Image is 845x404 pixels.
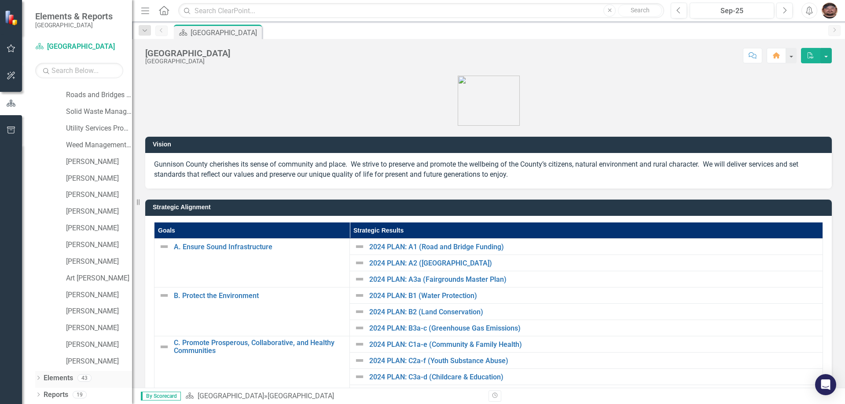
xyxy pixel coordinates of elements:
a: A. Ensure Sound Infrastructure [174,243,345,251]
img: Not Defined [354,339,365,349]
a: 2024 PLAN: A2 ([GEOGRAPHIC_DATA]) [369,259,818,267]
img: Not Defined [354,306,365,317]
a: Reports [44,390,68,400]
a: Art [PERSON_NAME] [66,273,132,284]
img: Not Defined [354,290,365,301]
a: 2024 PLAN: B2 (Land Conservation) [369,308,818,316]
a: [PERSON_NAME] [66,240,132,250]
input: Search Below... [35,63,123,78]
img: Not Defined [159,342,169,352]
a: 2024 PLAN: B1 (Water Protection) [369,292,818,300]
a: 2024 PLAN: B3a-c (Greenhouse Gas Emissions) [369,324,818,332]
a: [PERSON_NAME] [66,174,132,184]
a: [PERSON_NAME] [66,190,132,200]
a: 2024 PLAN: A3a (Fairgrounds Master Plan) [369,276,818,284]
p: Gunnison County cherishes its sense of community and place. We strive to preserve and promote the... [154,160,823,180]
a: C. Promote Prosperous, Collaborative, and Healthy Communities [174,339,345,354]
a: [PERSON_NAME] [66,357,132,367]
a: [GEOGRAPHIC_DATA] [35,42,123,52]
small: [GEOGRAPHIC_DATA] [35,22,113,29]
div: Sep-25 [693,6,771,16]
a: [PERSON_NAME] [66,223,132,233]
h3: Vision [153,141,827,148]
img: Not Defined [159,290,169,301]
div: [GEOGRAPHIC_DATA] [145,48,230,58]
div: [GEOGRAPHIC_DATA] [191,27,260,38]
div: 19 [73,391,87,398]
div: [GEOGRAPHIC_DATA] [268,392,334,400]
div: [GEOGRAPHIC_DATA] [145,58,230,65]
a: [PERSON_NAME] [66,257,132,267]
span: Elements & Reports [35,11,113,22]
img: Not Defined [354,355,365,366]
img: Not Defined [354,371,365,382]
img: Not Defined [354,323,365,333]
a: B. Protect the Environment [174,292,345,300]
button: Search [618,4,662,17]
a: [PERSON_NAME] [66,323,132,333]
a: [PERSON_NAME] [66,207,132,217]
div: Open Intercom Messenger [815,374,836,395]
div: 43 [77,374,92,382]
img: Not Defined [354,241,365,252]
span: Search [631,7,650,14]
a: Solid Waste Management Program [66,107,132,117]
span: By Scorecard [141,392,181,400]
img: Not Defined [354,258,365,268]
img: Not Defined [159,241,169,252]
a: 2024 PLAN: C3a-d (Childcare & Education) [369,373,818,381]
input: Search ClearPoint... [178,3,664,18]
a: 2024 PLAN: A1 (Road and Bridge Funding) [369,243,818,251]
img: Not Defined [354,274,365,284]
a: [PERSON_NAME] [66,290,132,300]
a: [GEOGRAPHIC_DATA] [198,392,264,400]
a: [PERSON_NAME] [66,340,132,350]
a: 2024 PLAN: C2a-f (Youth Substance Abuse) [369,357,818,365]
a: Weed Management Program [66,140,132,150]
button: Sep-25 [690,3,774,18]
h3: Strategic Alignment [153,204,827,211]
a: Utility Services Program [66,124,132,134]
a: [PERSON_NAME] [66,306,132,317]
a: 2024 PLAN: C1a-e (Community & Family Health) [369,341,818,349]
img: Joseph Lucero [822,3,838,18]
img: Gunnison%20Co%20Logo%20E-small.png [458,76,520,126]
a: Roads and Bridges Program [66,90,132,100]
a: Elements [44,373,73,383]
img: ClearPoint Strategy [4,10,20,25]
a: [PERSON_NAME] [66,157,132,167]
div: » [185,391,482,401]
